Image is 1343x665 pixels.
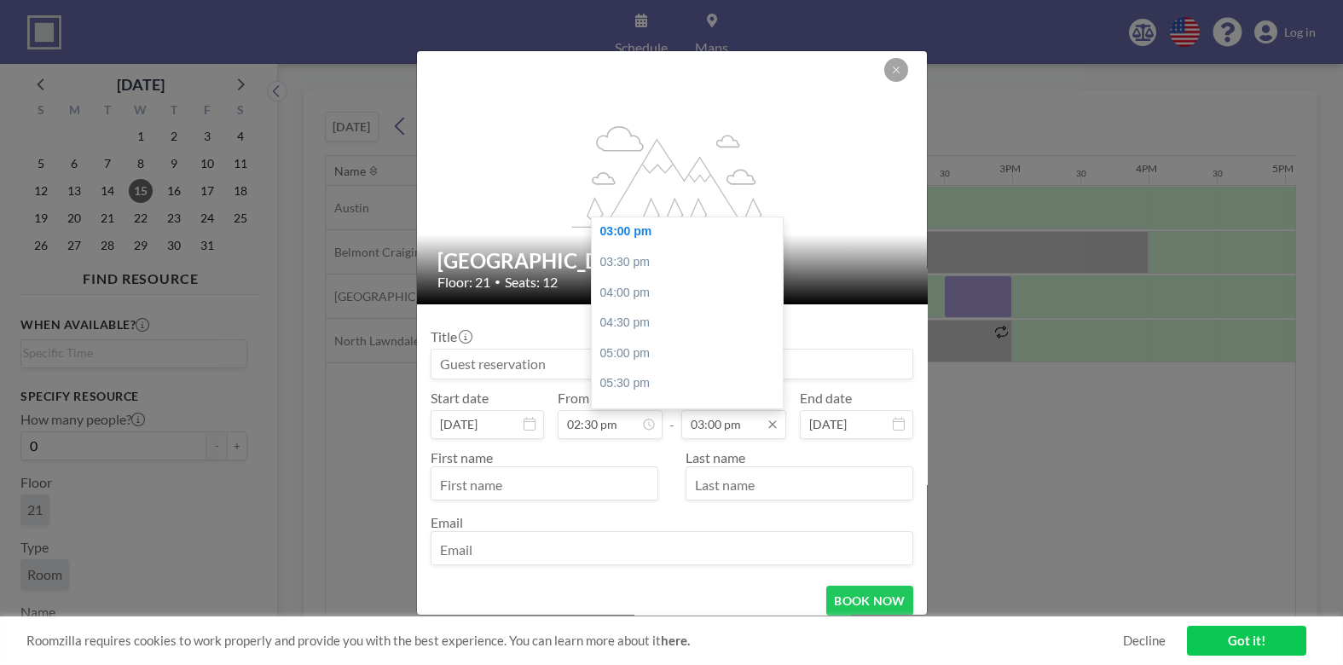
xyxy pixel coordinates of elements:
[437,274,490,291] span: Floor: 21
[26,633,1123,649] span: Roomzilla requires cookies to work properly and provide you with the best experience. You can lea...
[431,514,463,530] label: Email
[592,399,793,430] div: 06:00 pm
[800,390,852,407] label: End date
[558,390,589,407] label: From
[592,368,793,399] div: 05:30 pm
[592,278,793,309] div: 04:00 pm
[431,328,471,345] label: Title
[505,274,558,291] span: Seats: 12
[437,248,908,274] h2: [GEOGRAPHIC_DATA]
[826,586,912,616] button: BOOK NOW
[495,275,501,288] span: •
[431,449,493,465] label: First name
[661,633,690,648] a: here.
[431,471,657,500] input: First name
[431,350,912,379] input: Guest reservation
[431,390,489,407] label: Start date
[686,449,745,465] label: Last name
[592,217,793,247] div: 03:00 pm
[669,396,674,433] span: -
[592,308,793,338] div: 04:30 pm
[431,535,912,564] input: Email
[592,338,793,369] div: 05:00 pm
[1123,633,1166,649] a: Decline
[686,471,912,500] input: Last name
[592,247,793,278] div: 03:30 pm
[1187,626,1306,656] a: Got it!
